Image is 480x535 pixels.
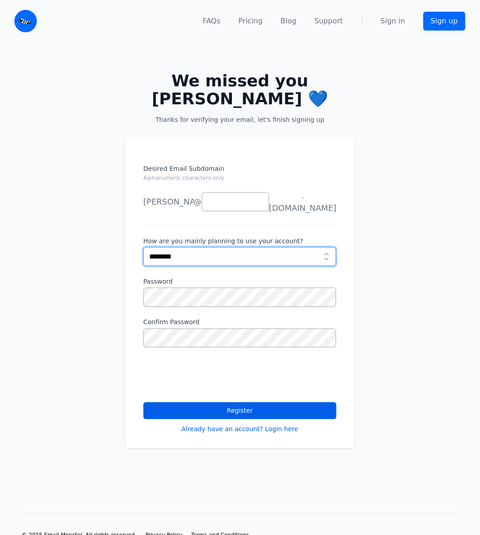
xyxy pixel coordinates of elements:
p: Thanks for verifying your email, let's finish signing up [139,115,341,124]
a: Sign in [381,16,405,27]
a: Blog [281,16,297,27]
label: How are you mainly planning to use your account? [143,236,337,245]
label: Desired Email Subdomain [143,164,337,187]
span: .[DOMAIN_NAME] [269,189,337,214]
li: [PERSON_NAME] [143,193,193,211]
a: Sign up [423,12,466,31]
span: @ [194,196,202,208]
button: Register [143,402,337,419]
a: Already have an account? Login here [182,425,298,434]
label: Confirm Password [143,318,337,327]
a: FAQs [203,16,220,27]
a: Pricing [239,16,263,27]
small: Alphanumeric characters only [143,175,224,181]
iframe: reCAPTCHA [143,358,280,393]
label: Password [143,277,337,286]
img: Email Monster [14,10,37,32]
a: Support [315,16,343,27]
h2: We missed you [PERSON_NAME] 💙 [139,72,341,108]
